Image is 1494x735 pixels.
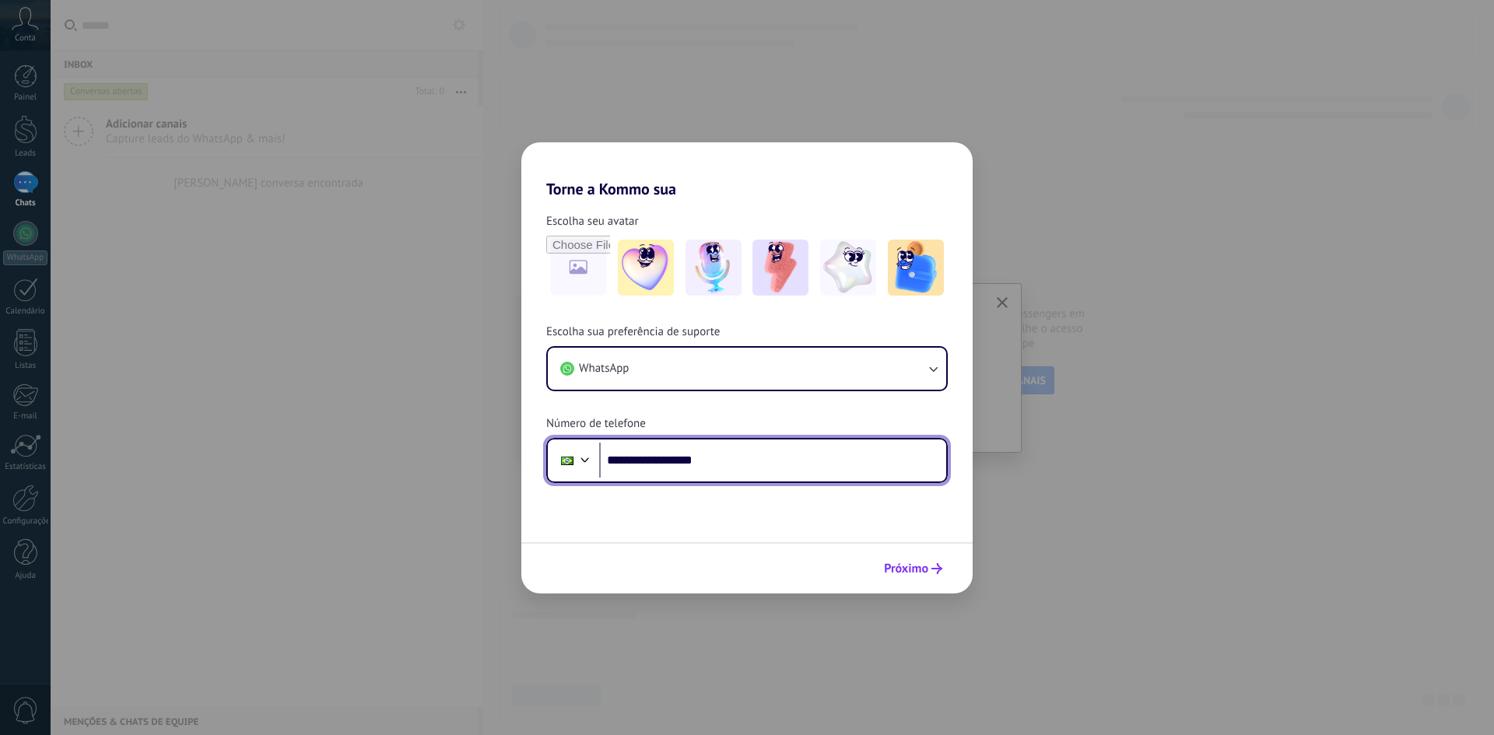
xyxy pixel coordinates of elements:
span: Escolha sua preferência de suporte [546,324,720,340]
img: -2.jpeg [686,240,742,296]
img: -4.jpeg [820,240,876,296]
img: -1.jpeg [618,240,674,296]
span: Número de telefone [546,416,646,432]
span: Escolha seu avatar [546,214,639,229]
span: Próximo [884,563,928,574]
button: WhatsApp [548,348,946,390]
button: Próximo [877,555,949,582]
img: -3.jpeg [752,240,808,296]
img: -5.jpeg [888,240,944,296]
div: Brazil: + 55 [552,444,582,477]
span: WhatsApp [579,361,629,376]
h2: Torne a Kommo sua [521,142,973,198]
